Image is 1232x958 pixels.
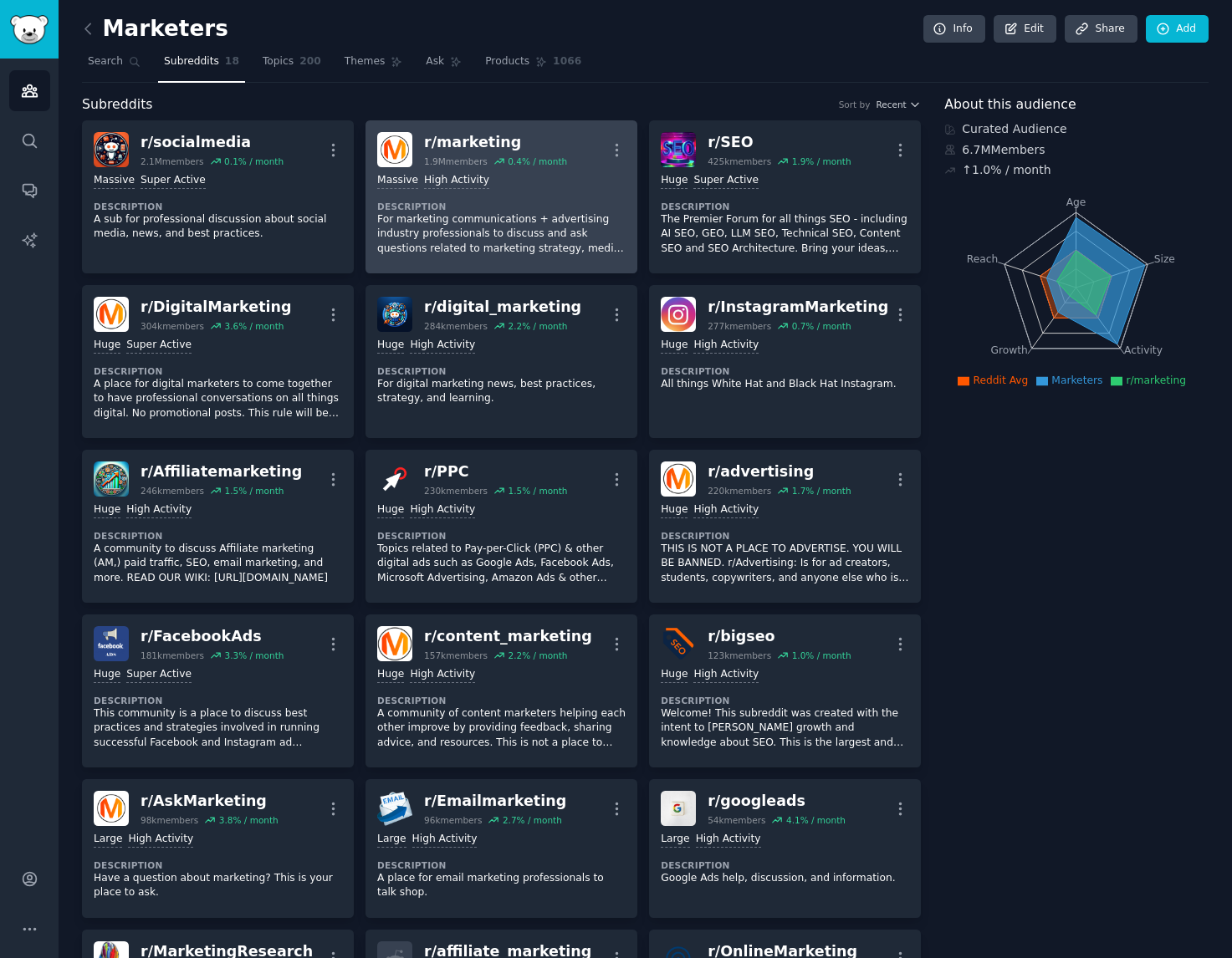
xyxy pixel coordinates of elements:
[967,252,999,264] tspan: Reach
[973,375,1028,386] span: Reddit Avg
[1065,15,1137,43] a: Share
[94,212,342,242] p: A sub for professional discussion about social media, news, and best practices.
[553,54,581,69] span: 1066
[876,99,921,110] button: Recent
[257,48,327,83] a: Topics200
[661,297,696,332] img: InstagramMarketing
[661,695,909,706] dt: Description
[299,54,321,69] span: 200
[82,48,146,83] a: Search
[509,485,568,497] div: 1.5 % / month
[1154,252,1175,264] tspan: Size
[1124,344,1163,356] tspan: Activity
[141,461,302,482] div: r/ Affiliatemarketing
[696,832,761,848] div: High Activity
[94,173,135,189] div: Massive
[377,173,418,189] div: Massive
[661,201,909,212] dt: Description
[377,338,404,354] div: Huge
[128,832,193,848] div: High Activity
[141,791,279,812] div: r/ AskMarketing
[377,212,626,257] p: For marketing communications + advertising industry professionals to discuss and ask questions re...
[339,48,409,83] a: Themes
[693,173,759,189] div: Super Active
[94,706,342,751] p: This community is a place to discuss best practices and strategies involved in running successful...
[424,461,567,482] div: r/ PPC
[509,320,568,332] div: 2.2 % / month
[141,320,204,332] div: 304k members
[377,377,626,406] p: For digital marketing news, best practices, strategy, and learning.
[94,377,342,421] p: A place for digital marketers to come together to have professional conversations on all things d...
[377,502,404,518] div: Huge
[366,120,637,273] a: marketingr/marketing1.9Mmembers0.4% / monthMassiveHigh ActivityDescriptionFor marketing communica...
[508,155,567,167] div: 0.4 % / month
[424,485,488,497] div: 230k members
[94,695,342,706] dt: Description
[792,650,851,661] div: 1.0 % / month
[82,94,153,115] span: Subreddits
[1066,196,1086,208] tspan: Age
[661,502,688,518] div: Huge
[485,54,529,69] span: Products
[424,791,566,812] div: r/ Emailmarketing
[366,285,637,438] a: digital_marketingr/digital_marketing284kmembers2.2% / monthHugeHigh ActivityDescriptionFor digita...
[994,15,1056,43] a: Edit
[94,297,129,332] img: DigitalMarketing
[82,779,354,918] a: AskMarketingr/AskMarketing98kmembers3.8% / monthLargeHigh ActivityDescriptionHave a question abou...
[224,155,284,167] div: 0.1 % / month
[410,667,475,683] div: High Activity
[377,859,626,871] dt: Description
[479,48,587,83] a: Products1066
[786,814,846,826] div: 4.1 % / month
[661,832,689,848] div: Large
[424,297,581,318] div: r/ digital_marketing
[126,667,192,683] div: Super Active
[141,485,204,497] div: 246k members
[876,99,906,110] span: Recent
[649,285,921,438] a: InstagramMarketingr/InstagramMarketing277kmembers0.7% / monthHugeHigh ActivityDescriptionAll thin...
[82,614,354,767] a: FacebookAdsr/FacebookAds181kmembers3.3% / monthHugeSuper ActiveDescriptionThis community is a pla...
[345,54,386,69] span: Themes
[424,155,488,167] div: 1.9M members
[94,530,342,542] dt: Description
[410,338,475,354] div: High Activity
[377,132,412,167] img: marketing
[661,212,909,257] p: The Premier Forum for all things SEO - including AI SEO, GEO, LLM SEO, Technical SEO, Content SEO...
[649,614,921,767] a: bigseor/bigseo123kmembers1.0% / monthHugeHigh ActivityDescriptionWelcome! This subreddit was crea...
[94,871,342,900] p: Have a question about marketing? This is your place to ask.
[94,626,129,661] img: FacebookAds
[94,832,122,848] div: Large
[708,297,888,318] div: r/ InstagramMarketing
[661,706,909,751] p: Welcome! This subreddit was created with the intent to [PERSON_NAME] growth and knowledge about S...
[126,338,192,354] div: Super Active
[126,502,192,518] div: High Activity
[94,859,342,871] dt: Description
[366,614,637,767] a: content_marketingr/content_marketing157kmembers2.2% / monthHugeHigh ActivityDescriptionA communit...
[377,297,412,332] img: digital_marketing
[708,626,851,647] div: r/ bigseo
[410,502,475,518] div: High Activity
[424,814,482,826] div: 96k members
[141,173,206,189] div: Super Active
[944,94,1076,115] span: About this audience
[164,54,219,69] span: Subreddits
[82,450,354,603] a: Affiliatemarketingr/Affiliatemarketing246kmembers1.5% / monthHugeHigh ActivityDescriptionA commun...
[708,461,851,482] div: r/ advertising
[94,338,120,354] div: Huge
[661,365,909,377] dt: Description
[412,832,478,848] div: High Activity
[944,141,1209,159] div: 6.7M Members
[88,54,123,69] span: Search
[503,814,562,826] div: 2.7 % / month
[377,201,626,212] dt: Description
[141,132,284,153] div: r/ socialmedia
[94,461,129,497] img: Affiliatemarketing
[82,120,354,273] a: socialmediar/socialmedia2.1Mmembers0.1% / monthMassiveSuper ActiveDescriptionA sub for profession...
[1126,375,1186,386] span: r/marketing
[377,832,406,848] div: Large
[420,48,468,83] a: Ask
[839,99,871,110] div: Sort by
[991,344,1028,356] tspan: Growth
[94,502,120,518] div: Huge
[509,650,568,661] div: 2.2 % / month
